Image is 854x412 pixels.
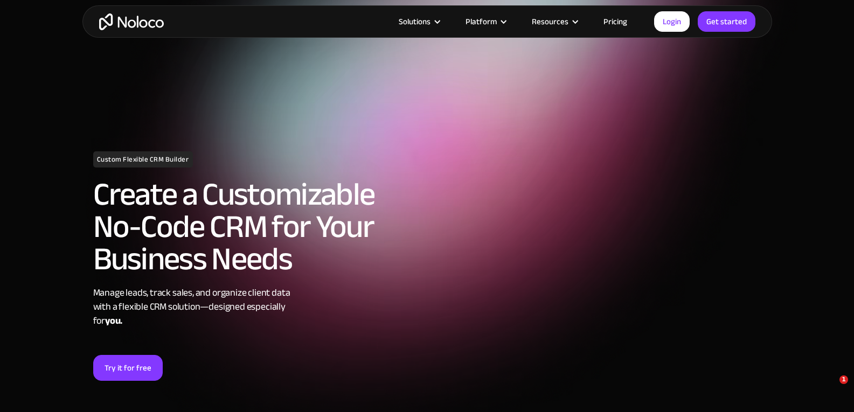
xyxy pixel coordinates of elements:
a: home [99,13,164,30]
a: Try it for free [93,355,163,381]
h2: Create a Customizable No-Code CRM for Your Business Needs [93,178,422,275]
a: Get started [698,11,755,32]
span: 1 [839,375,848,384]
iframe: Intercom live chat [817,375,843,401]
div: Platform [466,15,497,29]
div: Solutions [399,15,431,29]
h1: Custom Flexible CRM Builder [93,151,193,167]
div: Solutions [385,15,452,29]
strong: you. [105,312,122,330]
div: Manage leads, track sales, and organize client data with a flexible CRM solution—designed especia... [93,286,422,328]
div: Resources [518,15,590,29]
div: Platform [452,15,518,29]
a: Pricing [590,15,641,29]
div: Resources [532,15,568,29]
a: Login [654,11,690,32]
